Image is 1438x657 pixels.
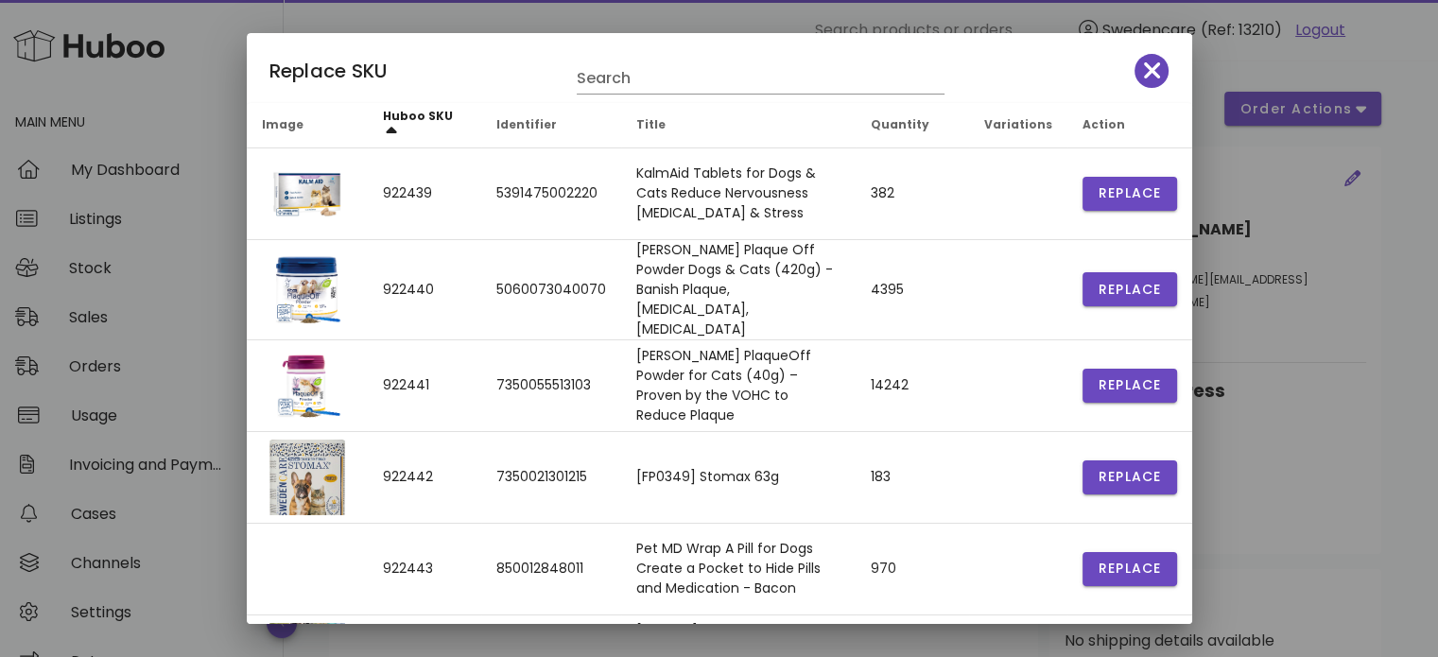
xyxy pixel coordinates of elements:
button: Replace [1083,460,1177,494]
span: Variations [984,116,1052,132]
th: Quantity [856,103,969,148]
th: Variations [969,103,1067,148]
th: Title: Not sorted. Activate to sort ascending. [621,103,856,148]
span: Replace [1098,559,1162,579]
td: 5391475002220 [481,148,621,240]
th: Action [1067,103,1192,148]
span: Replace [1098,375,1162,395]
th: Image [247,103,368,148]
button: Replace [1083,369,1177,403]
span: Replace [1098,280,1162,300]
td: 922439 [368,148,481,240]
td: [PERSON_NAME] PlaqueOff Powder for Cats (40g) – Proven by the VOHC to Reduce Plaque [621,340,856,432]
td: 922442 [368,432,481,524]
button: Replace [1083,272,1177,306]
td: [PERSON_NAME] Plaque Off Powder Dogs & Cats (420g) - Banish Plaque, [MEDICAL_DATA], [MEDICAL_DATA] [621,240,856,340]
th: Huboo SKU: Sorted ascending. Activate to sort descending. [368,103,481,148]
span: Image [262,116,303,132]
span: Huboo SKU [383,108,453,124]
td: 7350021301215 [481,432,621,524]
span: Replace [1098,183,1162,203]
td: 4395 [856,240,969,340]
td: [FP0349] Stomax 63g [621,432,856,524]
th: Identifier: Not sorted. Activate to sort ascending. [481,103,621,148]
span: Identifier [496,116,557,132]
button: Replace [1083,177,1177,211]
span: Title [636,116,666,132]
span: Replace [1098,467,1162,487]
td: 970 [856,524,969,615]
td: 5060073040070 [481,240,621,340]
td: 922443 [368,524,481,615]
td: 7350055513103 [481,340,621,432]
td: 14242 [856,340,969,432]
td: 183 [856,432,969,524]
button: Replace [1083,552,1177,586]
td: 382 [856,148,969,240]
td: 922440 [368,240,481,340]
td: 922441 [368,340,481,432]
div: Replace SKU [247,33,1192,103]
td: KalmAid Tablets for Dogs & Cats Reduce Nervousness [MEDICAL_DATA] & Stress [621,148,856,240]
span: Action [1083,116,1125,132]
td: 850012848011 [481,524,621,615]
span: Quantity [871,116,929,132]
td: Pet MD Wrap A Pill for Dogs Create a Pocket to Hide Pills and Medication - Bacon [621,524,856,615]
